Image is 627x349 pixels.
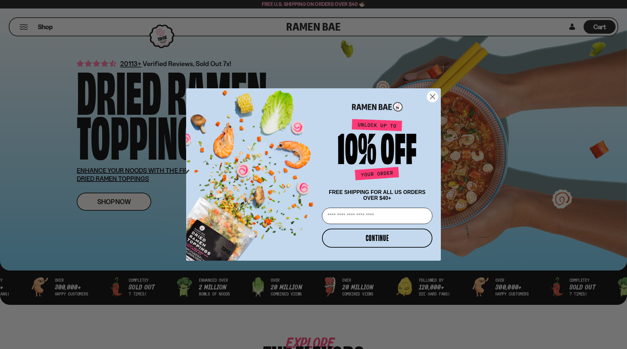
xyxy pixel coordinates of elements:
img: ce7035ce-2e49-461c-ae4b-8ade7372f32c.png [186,83,319,261]
span: FREE SHIPPING FOR ALL US ORDERS OVER $40+ [329,189,426,201]
button: CONTINUE [322,229,432,248]
button: Close dialog [427,91,438,102]
img: Ramen Bae Logo [352,101,403,112]
img: Unlock up to 10% off [336,119,418,183]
